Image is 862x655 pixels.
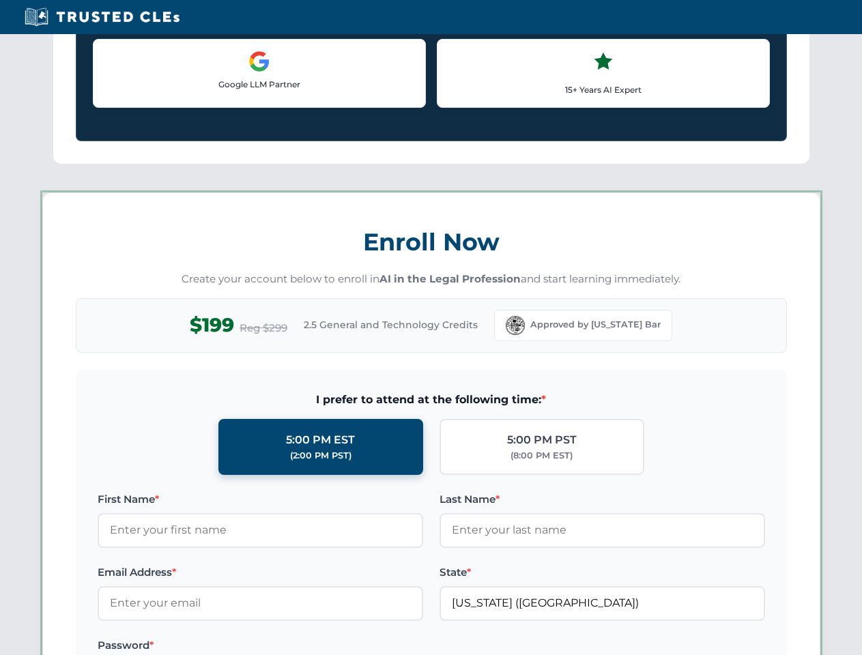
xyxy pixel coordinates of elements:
div: (2:00 PM PST) [290,449,351,463]
p: 15+ Years AI Expert [448,83,758,96]
span: Reg $299 [240,320,287,336]
span: 2.5 General and Technology Credits [304,317,478,332]
img: Florida Bar [506,316,525,335]
span: $199 [190,310,234,340]
div: 5:00 PM PST [507,431,577,449]
input: Enter your first name [98,513,423,547]
span: Approved by [US_STATE] Bar [530,318,661,332]
label: First Name [98,491,423,508]
label: Last Name [440,491,765,508]
h3: Enroll Now [76,220,787,263]
p: Google LLM Partner [104,78,414,91]
label: Password [98,637,423,654]
div: 5:00 PM EST [286,431,355,449]
img: Trusted CLEs [20,7,184,27]
img: Google [248,50,270,72]
span: I prefer to attend at the following time: [98,391,765,409]
strong: AI in the Legal Profession [379,272,521,285]
label: Email Address [98,564,423,581]
p: Create your account below to enroll in and start learning immediately. [76,272,787,287]
input: Enter your email [98,586,423,620]
div: (8:00 PM EST) [511,449,573,463]
label: State [440,564,765,581]
input: Enter your last name [440,513,765,547]
input: Florida (FL) [440,586,765,620]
